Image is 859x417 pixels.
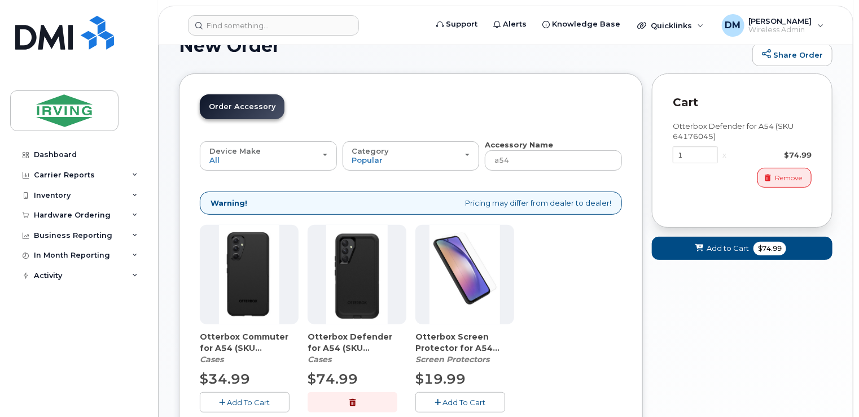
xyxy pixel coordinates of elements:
[200,392,290,412] button: Add To Cart
[714,14,832,37] div: David Muir
[629,14,712,37] div: Quicklinks
[200,354,223,364] em: Cases
[757,168,812,188] button: Remove
[775,173,802,183] span: Remove
[651,21,692,30] span: Quicklinks
[308,371,358,387] span: $74.99
[343,141,480,171] button: Category Popular
[428,13,485,36] a: Support
[443,398,486,407] span: Add To Cart
[200,331,299,354] span: Otterbox Commuter for A54 (SKU 64176044)
[753,242,786,255] span: $74.99
[352,146,389,155] span: Category
[326,225,388,324] img: m0kDPa9pGFr2ipVU8lUttgvA-mzSNMkwQA__1_.png
[179,36,747,55] h1: New Order
[200,141,337,171] button: Device Make All
[415,354,489,364] em: Screen Protectors
[211,198,247,208] strong: Warning!
[446,19,477,30] span: Support
[188,15,359,36] input: Find something...
[485,140,553,149] strong: Accessory Name
[415,371,466,387] span: $19.99
[415,331,514,365] div: Otterbox Screen Protector for A54 (SKU 64176046)
[227,398,270,407] span: Add To Cart
[209,102,275,111] span: Order Accessory
[707,243,749,254] span: Add to Cart
[209,155,220,164] span: All
[308,331,406,365] div: Otterbox Defender for A54 (SKU 64176045)
[673,94,812,111] p: Cart
[352,155,383,164] span: Popular
[534,13,628,36] a: Knowledge Base
[749,25,812,34] span: Wireless Admin
[415,392,505,412] button: Add To Cart
[749,16,812,25] span: [PERSON_NAME]
[652,237,832,260] button: Add to Cart $74.99
[209,146,261,155] span: Device Make
[673,121,812,142] div: Otterbox Defender for A54 (SKU 64176045)
[485,13,534,36] a: Alerts
[503,19,527,30] span: Alerts
[308,354,331,364] em: Cases
[415,331,514,354] span: Otterbox Screen Protector for A54 (SKU 64176046)
[219,225,279,324] img: HUTNeC_2kmGlKmmLmFrCaum8X_p-RzZbmA.png
[725,19,741,32] span: DM
[752,44,832,66] a: Share Order
[200,331,299,365] div: Otterbox Commuter for A54 (SKU 64176044)
[552,19,620,30] span: Knowledge Base
[731,150,812,160] div: $74.99
[718,150,731,160] div: x
[308,331,406,354] span: Otterbox Defender for A54 (SKU 64176045)
[200,371,250,387] span: $34.99
[200,192,622,215] div: Pricing may differ from dealer to dealer!
[429,225,499,324] img: vkj0Pdgs6lCpeFGCgyHSqGHdsSkV7w1UtQ.png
